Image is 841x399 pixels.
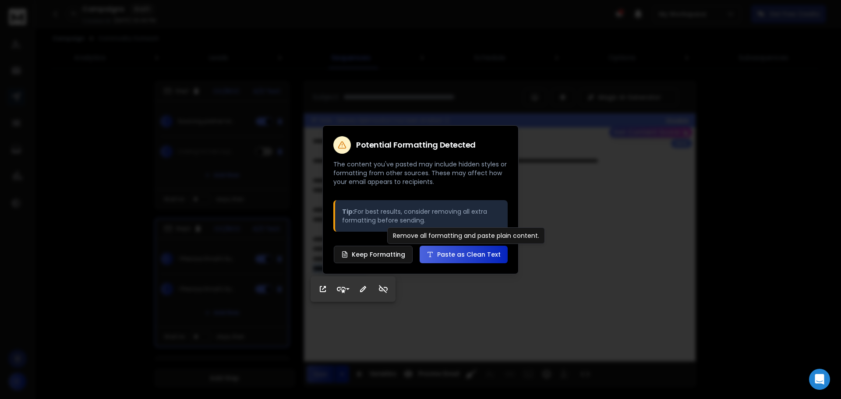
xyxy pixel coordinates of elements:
[387,227,545,244] div: Remove all formatting and paste plain content.
[809,369,830,390] div: Open Intercom Messenger
[333,160,508,186] p: The content you've pasted may include hidden styles or formatting from other sources. These may a...
[342,207,501,225] p: For best results, consider removing all extra formatting before sending.
[355,280,371,298] button: Edit Link
[342,207,354,216] strong: Tip:
[420,246,508,263] button: Paste as Clean Text
[334,246,413,263] button: Keep Formatting
[375,280,392,298] button: Unlink
[356,141,476,149] h2: Potential Formatting Detected
[314,280,331,298] button: Open Link
[335,280,351,298] button: Style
